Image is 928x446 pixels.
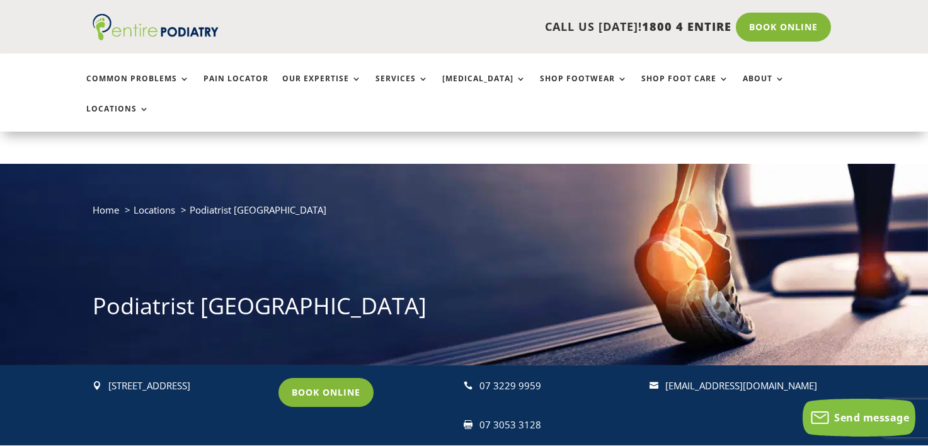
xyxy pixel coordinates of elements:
[479,378,638,394] div: 07 3229 9959
[93,14,219,40] img: logo (1)
[93,30,219,43] a: Entire Podiatry
[540,74,627,101] a: Shop Footwear
[190,203,326,216] span: Podiatrist [GEOGRAPHIC_DATA]
[834,411,909,425] span: Send message
[442,74,526,101] a: [MEDICAL_DATA]
[641,74,729,101] a: Shop Foot Care
[375,74,428,101] a: Services
[743,74,785,101] a: About
[108,378,267,394] p: [STREET_ADDRESS]
[86,74,190,101] a: Common Problems
[464,381,473,390] span: 
[464,420,473,429] span: 
[93,202,835,227] nav: breadcrumb
[93,290,835,328] h1: Podiatrist [GEOGRAPHIC_DATA]
[803,399,915,437] button: Send message
[278,378,374,407] a: Book Online
[86,105,149,132] a: Locations
[264,19,731,35] p: CALL US [DATE]!
[736,13,831,42] a: Book Online
[203,74,268,101] a: Pain Locator
[134,203,175,216] a: Locations
[93,203,119,216] a: Home
[479,417,638,433] div: 07 3053 3128
[93,381,101,390] span: 
[665,379,817,392] a: [EMAIL_ADDRESS][DOMAIN_NAME]
[282,74,362,101] a: Our Expertise
[650,381,658,390] span: 
[642,19,731,34] span: 1800 4 ENTIRE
